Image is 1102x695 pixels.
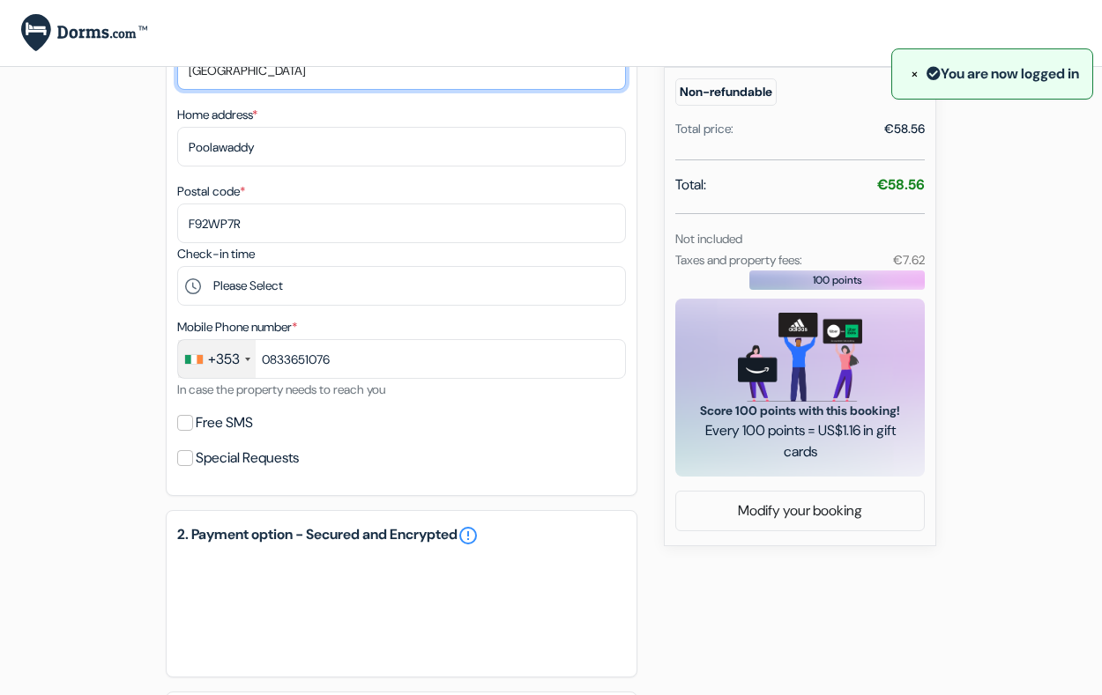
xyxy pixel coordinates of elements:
[696,402,904,420] span: Score 100 points with this booking!
[208,349,240,370] div: +353
[177,182,245,201] label: Postal code
[893,252,925,268] small: €7.62
[177,318,297,336] label: Mobile Phone number
[877,175,925,194] strong: €58.56
[905,63,1079,85] div: You are now logged in
[177,525,626,546] h5: 2. Payment option - Secured and Encrypted
[196,410,253,435] label: Free SMS
[21,14,147,52] img: Dorms.com
[177,381,385,397] small: In case the property needs to reach you
[174,550,629,666] iframe: Secure payment input frame
[178,340,256,378] div: Ireland: +353
[738,313,862,402] img: gift_card_hero_new.png
[458,525,479,546] a: error_outline
[196,446,299,470] label: Special Requests
[676,494,924,528] a: Modify your booking
[675,231,742,247] small: Not included
[813,272,862,288] span: 100 points
[177,245,255,263] label: Check-in time
[696,420,904,462] span: Every 100 points = US$1.16 in gift cards
[177,339,626,379] input: 85 012 3456
[675,78,777,106] small: Non-refundable
[675,174,706,196] span: Total:
[884,120,925,138] div: €58.56
[911,64,919,83] span: ×
[177,106,257,124] label: Home address
[675,252,802,268] small: Taxes and property fees:
[675,120,733,138] div: Total price:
